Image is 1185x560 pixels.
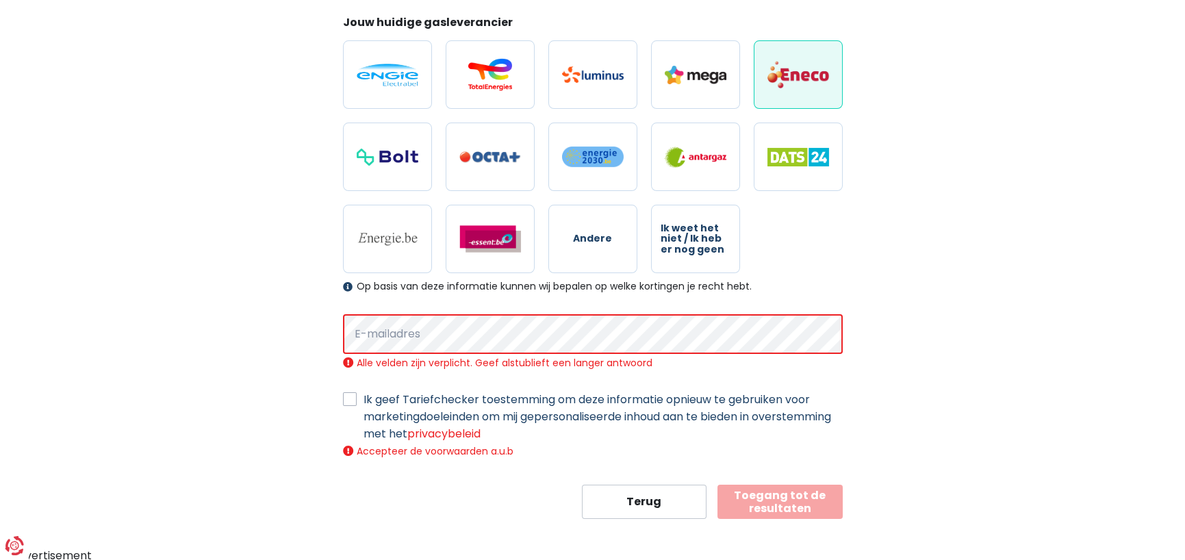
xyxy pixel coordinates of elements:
[364,391,843,442] label: Ik geef Tariefchecker toestemming om deze informatie opnieuw te gebruiken voor marketingdoeleinde...
[573,233,612,244] span: Andere
[661,223,730,255] span: Ik weet het niet / Ik heb er nog geen
[665,66,726,84] img: Mega
[343,357,843,369] div: Alle velden zijn verplicht. Geef alstublieft een langer antwoord
[343,14,843,36] legend: Jouw huidige gasleverancier
[717,485,843,519] button: Toegang tot de resultaten
[459,58,521,91] img: Total Energies / Lampiris
[357,64,418,86] img: Engie / Electrabel
[357,149,418,166] img: Bolt
[459,151,521,163] img: Octa+
[343,445,843,457] div: Accepteer de voorwaarden a.u.b
[459,225,521,253] img: Essent
[357,231,418,246] img: Energie.be
[767,148,829,166] img: Dats 24
[407,426,481,442] a: privacybeleid
[562,66,624,83] img: Luminus
[343,281,843,292] div: Op basis van deze informatie kunnen wij bepalen op welke kortingen je recht hebt.
[562,146,624,168] img: Energie2030
[665,147,726,168] img: Antargaz
[767,60,829,89] img: Eneco
[582,485,707,519] button: Terug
